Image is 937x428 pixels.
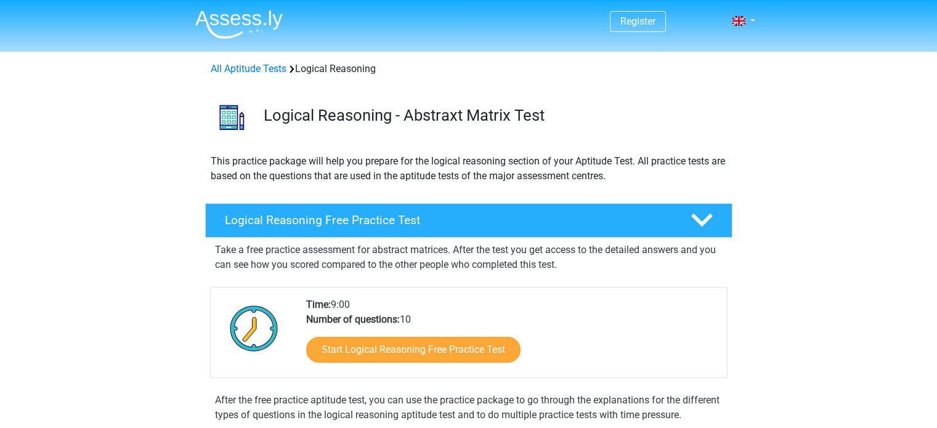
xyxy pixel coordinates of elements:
[620,15,655,27] a: Register
[306,313,400,325] b: Number of questions:
[306,299,331,310] b: Time:
[215,243,723,272] p: Take a free practice assessment for abstract matrices. After the test you get access to the detai...
[297,297,726,378] div: 9:00 10
[200,203,737,238] a: Logical Reasoning Free Practice Test
[211,63,286,75] a: All Aptitude Tests
[195,10,283,39] img: Assessly
[206,91,258,143] img: logical reasoning
[225,213,671,227] h4: Logical Reasoning Free Practice Test
[223,297,285,359] img: Clock
[206,62,732,76] div: Logical Reasoning
[264,106,723,125] h3: Logical Reasoning - Abstraxt Matrix Test
[306,337,521,363] a: Start Logical Reasoning Free Practice Test
[211,154,727,184] p: This practice package will help you prepare for the logical reasoning section of your Aptitude Te...
[210,393,728,422] div: After the free practice aptitude test, you can use the practice package to go through the explana...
